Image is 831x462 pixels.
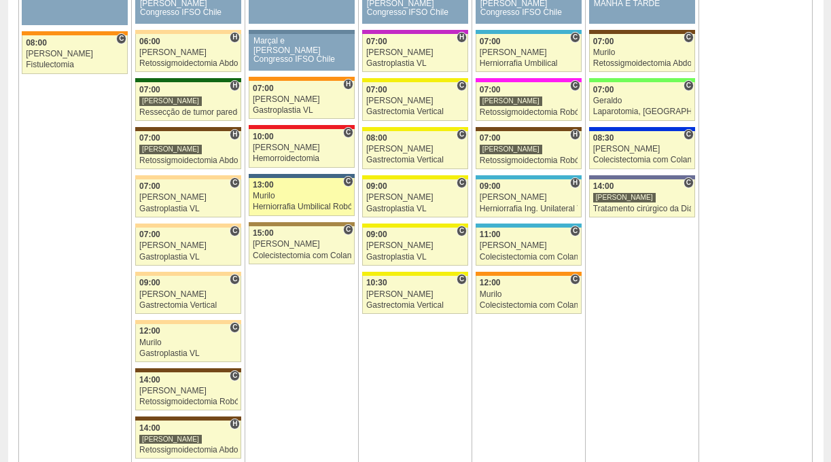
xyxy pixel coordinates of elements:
[480,205,578,213] div: Herniorrafia Ing. Unilateral VL
[139,37,160,46] span: 06:00
[457,177,467,188] span: Consultório
[230,322,240,333] span: Consultório
[480,253,578,262] div: Colecistectomia com Colangiografia VL
[139,205,238,213] div: Gastroplastia VL
[480,108,578,117] div: Retossigmoidectomia Robótica
[366,301,465,310] div: Gastrectomia Vertical
[253,154,351,163] div: Hemorroidectomia
[139,434,202,444] div: [PERSON_NAME]
[249,222,355,226] div: Key: Oswaldo Cruz Paulista
[457,226,467,236] span: Consultório
[570,177,580,188] span: Hospital
[366,181,387,191] span: 09:00
[366,253,465,262] div: Gastroplastia VL
[253,240,351,249] div: [PERSON_NAME]
[480,37,501,46] span: 07:00
[139,48,238,57] div: [PERSON_NAME]
[249,81,355,119] a: H 07:00 [PERSON_NAME] Gastroplastia VL
[139,156,238,165] div: Retossigmoidectomia Abdominal VL
[593,181,614,191] span: 14:00
[593,205,692,213] div: Tratamento cirúrgico da Diástase do reto abdomem
[139,446,238,455] div: Retossigmoidectomia Abdominal VL
[366,205,465,213] div: Gastroplastia VL
[476,224,582,228] div: Key: Neomater
[480,181,501,191] span: 09:00
[476,131,582,169] a: H 07:00 [PERSON_NAME] Retossigmoidectomia Robótica
[366,156,465,164] div: Gastrectomia Vertical
[249,34,355,71] a: Marçal e [PERSON_NAME] Congresso IFSO Chile
[480,96,542,106] div: [PERSON_NAME]
[343,176,353,187] span: Consultório
[589,131,695,169] a: C 08:30 [PERSON_NAME] Colecistectomia com Colangiografia VL
[135,372,241,410] a: C 14:00 [PERSON_NAME] Retossigmoidectomia Robótica
[135,78,241,82] div: Key: Santa Maria
[230,419,240,429] span: Hospital
[593,37,614,46] span: 07:00
[135,228,241,266] a: C 07:00 [PERSON_NAME] Gastroplastia VL
[589,175,695,179] div: Key: Vila Nova Star
[230,370,240,381] span: Consultório
[362,78,468,82] div: Key: Santa Rita
[139,253,238,262] div: Gastroplastia VL
[480,133,501,143] span: 07:00
[366,37,387,46] span: 07:00
[135,368,241,372] div: Key: Santa Joana
[362,127,468,131] div: Key: Santa Rita
[22,35,128,73] a: C 08:00 [PERSON_NAME] Fistulectomia
[230,129,240,140] span: Hospital
[249,30,355,34] div: Key: Aviso
[476,272,582,276] div: Key: São Luiz - SCS
[139,278,160,287] span: 09:00
[249,226,355,264] a: C 15:00 [PERSON_NAME] Colecistectomia com Colangiografia VL
[135,127,241,131] div: Key: Santa Joana
[135,224,241,228] div: Key: Bartira
[480,278,501,287] span: 12:00
[366,230,387,239] span: 09:00
[480,85,501,94] span: 07:00
[593,156,692,164] div: Colecistectomia com Colangiografia VL
[253,95,351,104] div: [PERSON_NAME]
[362,224,468,228] div: Key: Santa Rita
[684,80,694,91] span: Consultório
[476,175,582,179] div: Key: Neomater
[589,34,695,72] a: C 07:00 Murilo Retossigmoidectomia Abdominal VL
[476,179,582,217] a: H 09:00 [PERSON_NAME] Herniorrafia Ing. Unilateral VL
[139,397,238,406] div: Retossigmoidectomia Robótica
[593,192,656,202] div: [PERSON_NAME]
[366,96,465,105] div: [PERSON_NAME]
[480,241,578,250] div: [PERSON_NAME]
[593,96,692,105] div: Geraldo
[139,96,202,106] div: [PERSON_NAME]
[253,202,351,211] div: Herniorrafia Umbilical Robótica
[135,421,241,459] a: H 14:00 [PERSON_NAME] Retossigmoidectomia Abdominal VL
[457,32,467,43] span: Hospital
[249,77,355,81] div: Key: São Luiz - SCS
[249,174,355,178] div: Key: São Luiz - Jabaquara
[366,48,465,57] div: [PERSON_NAME]
[139,338,238,347] div: Murilo
[480,301,578,310] div: Colecistectomia com Colangiografia VL
[253,251,351,260] div: Colecistectomia com Colangiografia VL
[457,274,467,285] span: Consultório
[366,145,465,154] div: [PERSON_NAME]
[135,416,241,421] div: Key: Santa Joana
[139,181,160,191] span: 07:00
[476,82,582,120] a: C 07:00 [PERSON_NAME] Retossigmoidectomia Robótica
[249,125,355,129] div: Key: Assunção
[26,50,124,58] div: [PERSON_NAME]
[135,276,241,314] a: C 09:00 [PERSON_NAME] Gastrectomia Vertical
[139,241,238,250] div: [PERSON_NAME]
[480,48,578,57] div: [PERSON_NAME]
[593,48,692,57] div: Murilo
[366,59,465,68] div: Gastroplastia VL
[135,272,241,276] div: Key: Bartira
[135,179,241,217] a: C 07:00 [PERSON_NAME] Gastroplastia VL
[362,82,468,120] a: C 07:00 [PERSON_NAME] Gastrectomia Vertical
[476,30,582,34] div: Key: Neomater
[593,85,614,94] span: 07:00
[570,80,580,91] span: Consultório
[139,423,160,433] span: 14:00
[230,80,240,91] span: Hospital
[684,129,694,140] span: Consultório
[22,31,128,35] div: Key: São Luiz - SCS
